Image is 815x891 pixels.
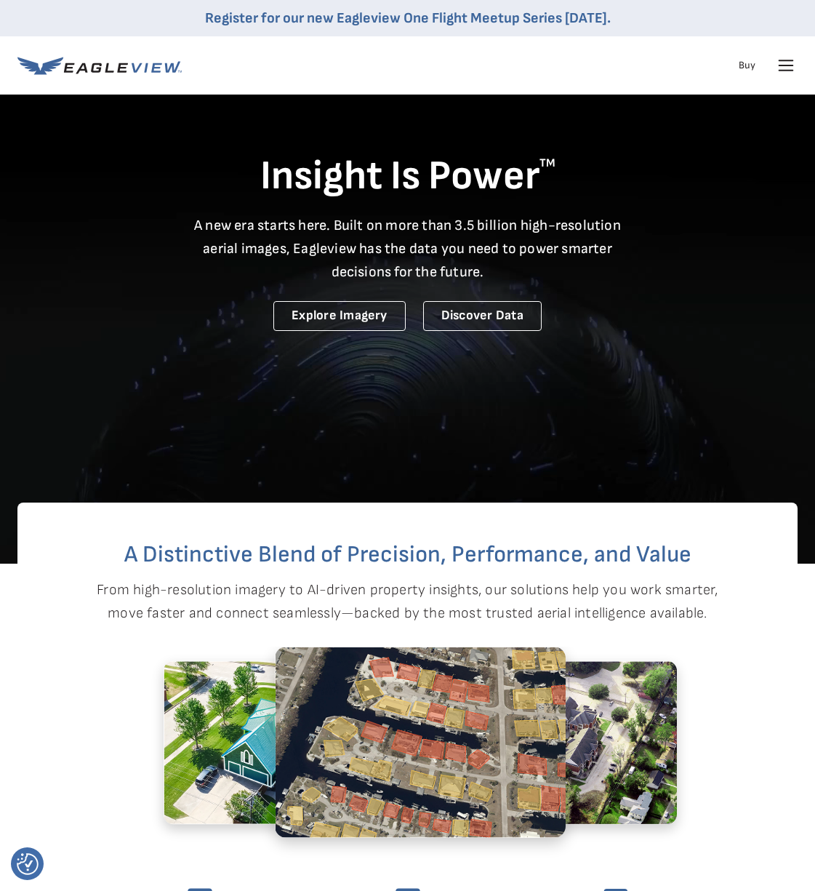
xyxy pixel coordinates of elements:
[17,853,39,875] img: Revisit consent button
[275,647,566,838] img: 5.2.png
[539,156,555,170] sup: TM
[185,214,630,284] p: A new era starts here. Built on more than 3.5 billion high-resolution aerial images, Eagleview ha...
[97,578,719,625] p: From high-resolution imagery to AI-driven property insights, our solutions help you work smarter,...
[739,59,755,72] a: Buy
[273,301,406,331] a: Explore Imagery
[423,301,542,331] a: Discover Data
[17,853,39,875] button: Consent Preferences
[205,9,611,27] a: Register for our new Eagleview One Flight Meetup Series [DATE].
[76,543,739,567] h2: A Distinctive Blend of Precision, Performance, and Value
[164,661,411,824] img: 4.2.png
[17,151,798,202] h1: Insight Is Power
